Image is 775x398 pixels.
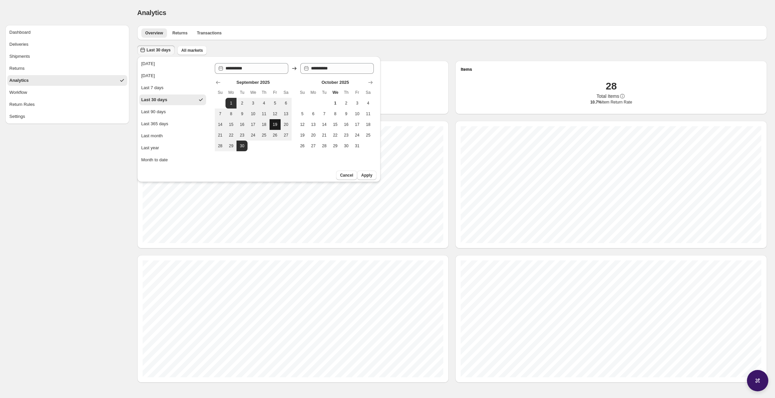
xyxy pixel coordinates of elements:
button: Monday October 27 2025 [308,141,319,151]
span: Tu [239,90,245,95]
span: Mo [228,90,234,95]
button: Last 30 days [137,45,175,55]
button: Show previous month, August 2025 [213,78,223,87]
span: 13 [310,122,316,127]
span: Workflow [9,89,27,96]
span: 16 [343,122,349,127]
span: 2 [239,101,245,106]
button: Thursday October 30 2025 [341,141,352,151]
div: Last 30 days [141,96,167,103]
button: Sunday September 14 2025 [215,119,226,130]
th: Sunday [297,87,308,98]
button: Wednesday September 10 2025 [248,109,259,119]
button: Monday September 15 2025 [225,119,237,130]
button: Show next month, November 2025 [366,78,375,87]
button: Monday October 20 2025 [308,130,319,141]
button: Friday October 10 2025 [352,109,363,119]
button: Wednesday September 24 2025 [248,130,259,141]
span: Apply [361,173,372,178]
span: Su [300,90,305,95]
span: Sa [283,90,289,95]
button: Thursday October 23 2025 [341,130,352,141]
span: 28 [217,143,223,149]
button: Tuesday October 7 2025 [319,109,330,119]
span: Tu [321,90,327,95]
button: End of range Tuesday September 30 2025 [237,141,248,151]
span: 28 [321,143,327,149]
button: Saturday October 4 2025 [363,98,374,109]
span: 17 [250,122,256,127]
div: Last year [141,145,159,151]
span: Th [343,90,349,95]
button: Start of range Monday September 1 2025 [225,98,237,109]
button: Saturday October 25 2025 [363,130,374,141]
button: Apply [357,171,376,180]
button: Sunday October 19 2025 [297,130,308,141]
button: Last 90 days [139,107,206,117]
button: Shipments [7,51,127,62]
span: 1 [228,101,234,106]
span: Transactions [197,30,221,36]
button: Tuesday September 2 2025 [237,98,248,109]
span: 25 [261,133,267,138]
span: 5 [300,111,305,117]
button: Monday October 13 2025 [308,119,319,130]
span: All markets [181,48,203,53]
span: Shipments [9,53,30,60]
span: 4 [261,101,267,106]
span: 18 [365,122,371,127]
th: Wednesday [330,87,341,98]
span: Settings [9,113,25,120]
span: 20 [310,133,316,138]
button: Cancel [336,171,357,180]
span: Deliveries [9,41,28,48]
span: 11 [365,111,371,117]
span: 7 [217,111,223,117]
button: Tuesday September 16 2025 [237,119,248,130]
span: 22 [228,133,234,138]
button: Analytics [7,75,127,86]
button: [DATE] [139,58,206,69]
span: 3 [354,101,360,106]
span: 29 [332,143,338,149]
span: Sa [365,90,371,95]
span: Item Return Rate [590,99,632,105]
span: 22 [332,133,338,138]
span: 3 [250,101,256,106]
span: Returns [172,30,187,36]
button: Last year [139,143,206,153]
button: Wednesday September 17 2025 [248,119,259,130]
span: 14 [321,122,327,127]
div: [DATE] [141,60,155,67]
button: Sunday October 5 2025 [297,109,308,119]
button: Dashboard [7,27,127,38]
button: Monday October 6 2025 [308,109,319,119]
span: We [332,90,338,95]
button: Friday October 24 2025 [352,130,363,141]
button: Thursday October 16 2025 [341,119,352,130]
span: Return Rules [9,101,35,108]
button: Wednesday October 15 2025 [330,119,341,130]
th: Friday [270,87,281,98]
span: 7 [321,111,327,117]
div: Month to date [141,157,168,163]
span: Last 30 days [147,47,171,53]
button: Sunday September 21 2025 [215,130,226,141]
span: Dashboard [9,29,31,36]
span: 27 [310,143,316,149]
button: Friday October 17 2025 [352,119,363,130]
button: Friday September 12 2025 [270,109,281,119]
span: 10 [250,111,256,117]
button: Returns [7,63,127,74]
span: 26 [300,143,305,149]
button: Monday September 29 2025 [225,141,237,151]
button: Wednesday September 3 2025 [248,98,259,109]
span: 10 [354,111,360,117]
span: 2 [343,101,349,106]
button: Last month [139,131,206,141]
div: [DATE] [141,72,155,79]
span: Th [261,90,267,95]
span: Overview [145,30,163,36]
span: 19 [300,133,305,138]
span: Fr [354,90,360,95]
